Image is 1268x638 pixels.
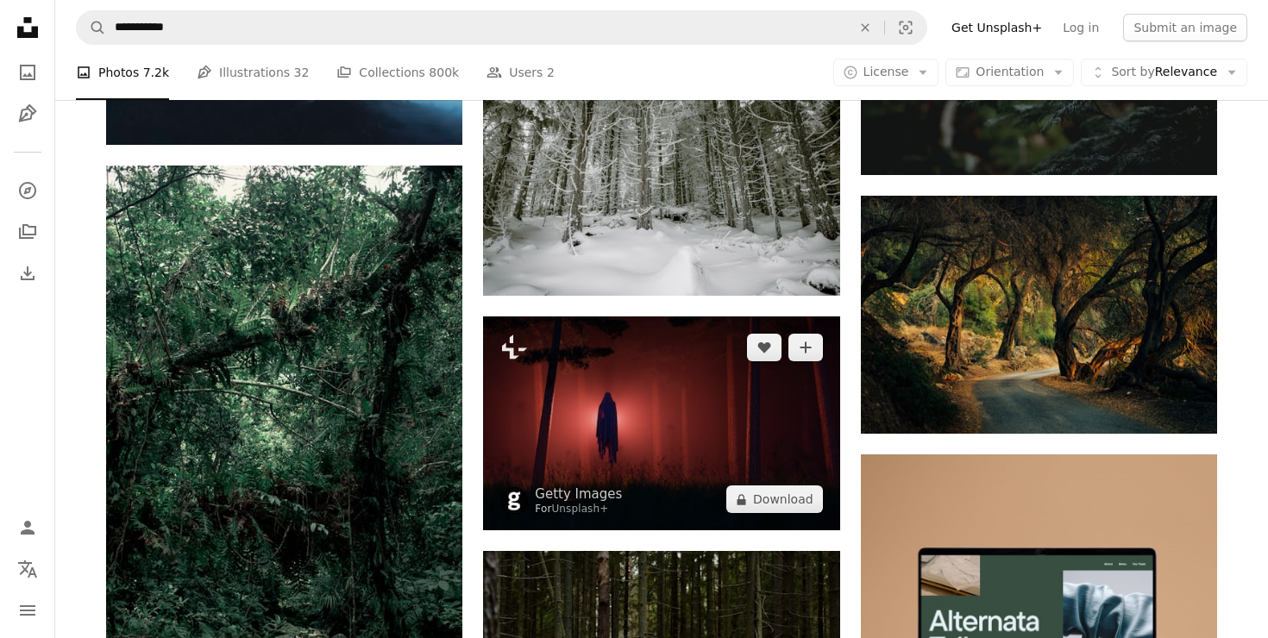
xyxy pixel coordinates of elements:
a: Photos [10,55,45,90]
button: Search Unsplash [77,11,106,44]
button: Sort byRelevance [1081,59,1247,86]
a: snow covered trees during daytime [483,169,839,185]
a: Getty Images [535,485,622,503]
a: Log in [1052,14,1109,41]
button: Menu [10,593,45,628]
button: Add to Collection [788,334,823,361]
button: Language [10,552,45,586]
a: Download History [10,256,45,291]
a: Users 2 [486,45,555,100]
a: Explore [10,173,45,208]
a: spooky night in a forest with fog and an evil spirit with red light among the trees. Halloween co... [483,416,839,431]
a: Collections [10,215,45,249]
img: a dirt road surrounded by trees on both sides [861,196,1217,433]
span: License [863,65,909,78]
a: a dirt road surrounded by trees on both sides [861,307,1217,322]
a: Home — Unsplash [10,10,45,48]
img: spooky night in a forest with fog and an evil spirit with red light among the trees. Halloween co... [483,316,839,530]
a: Collections 800k [336,45,459,100]
span: Relevance [1111,64,1217,81]
a: Illustrations [10,97,45,131]
button: Orientation [945,59,1074,86]
span: Orientation [976,65,1044,78]
a: a lush green forest filled with lots of trees [106,425,462,441]
img: snow covered trees during daytime [483,58,839,296]
form: Find visuals sitewide [76,10,927,45]
a: Unsplash+ [551,503,608,515]
span: 2 [547,63,555,82]
a: Illustrations 32 [197,45,309,100]
button: Like [747,334,782,361]
img: Go to Getty Images's profile [500,487,528,515]
button: License [833,59,939,86]
span: Sort by [1111,65,1154,78]
div: For [535,503,622,516]
button: Visual search [885,11,926,44]
span: 800k [429,63,459,82]
button: Download [726,485,823,513]
span: 32 [294,63,310,82]
button: Clear [846,11,884,44]
button: Submit an image [1123,14,1247,41]
a: Get Unsplash+ [941,14,1052,41]
a: Log in / Sign up [10,510,45,545]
